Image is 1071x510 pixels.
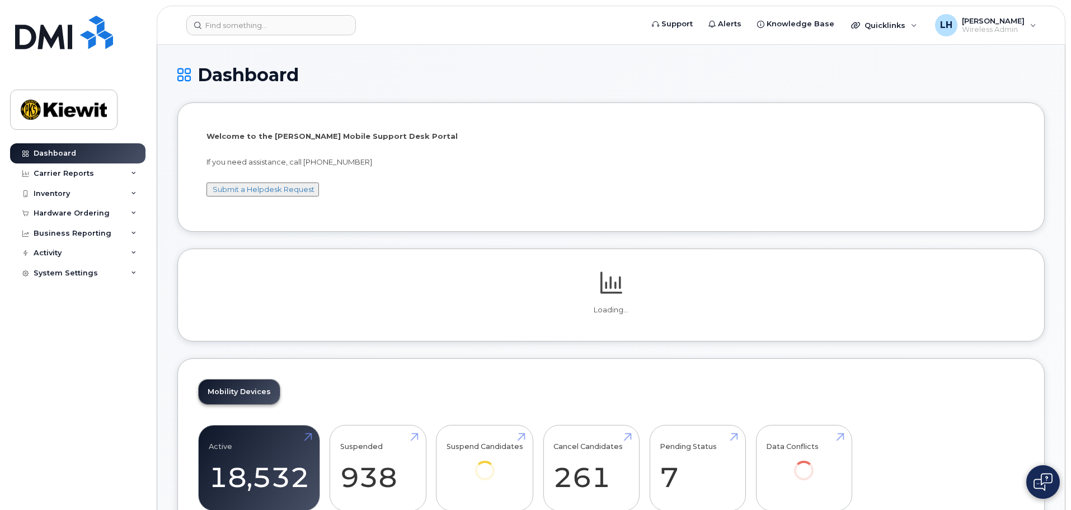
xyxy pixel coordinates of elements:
[206,183,319,196] button: Submit a Helpdesk Request
[206,157,1016,167] p: If you need assistance, call [PHONE_NUMBER]
[766,431,842,495] a: Data Conflicts
[553,431,629,505] a: Cancel Candidates 261
[177,65,1045,85] h1: Dashboard
[213,185,314,194] a: Submit a Helpdesk Request
[660,431,735,505] a: Pending Status 7
[447,431,523,495] a: Suspend Candidates
[209,431,309,505] a: Active 18,532
[1034,473,1053,491] img: Open chat
[199,380,280,404] a: Mobility Devices
[340,431,416,505] a: Suspended 938
[198,305,1024,315] p: Loading...
[206,131,1016,142] p: Welcome to the [PERSON_NAME] Mobile Support Desk Portal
